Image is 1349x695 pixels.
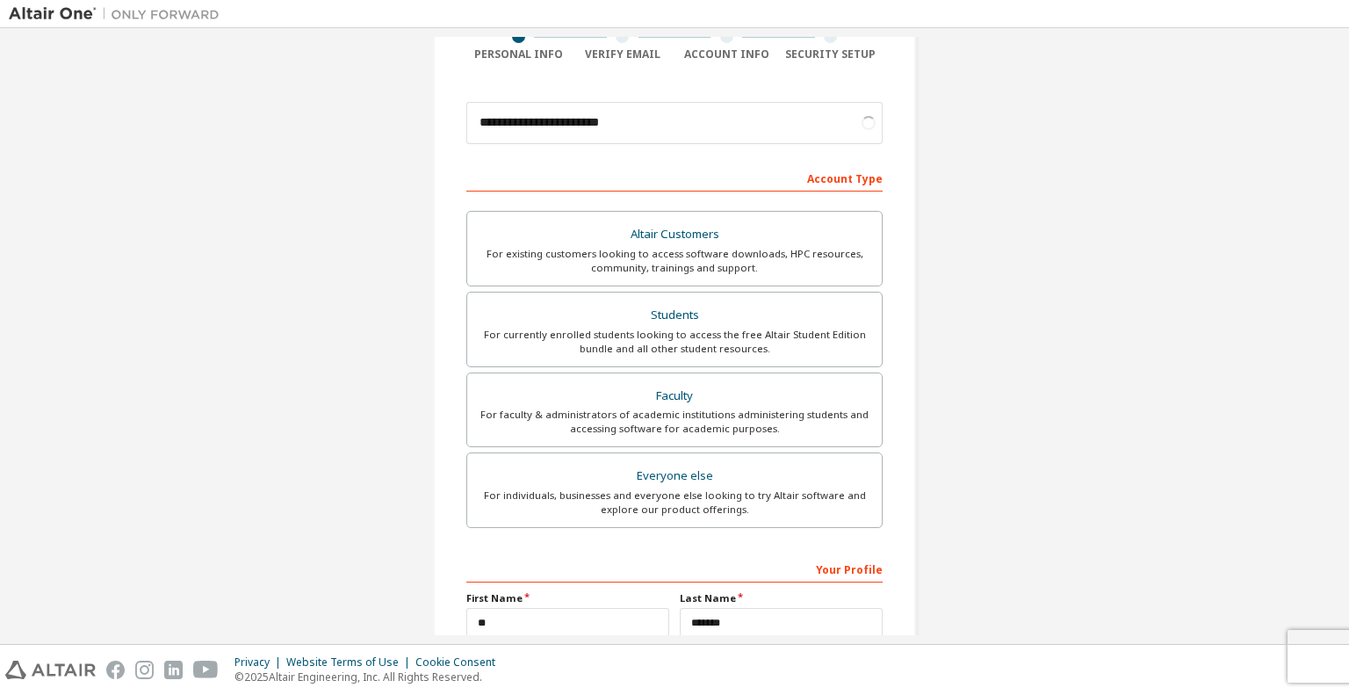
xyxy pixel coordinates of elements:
img: linkedin.svg [164,661,183,679]
img: youtube.svg [193,661,219,679]
label: Last Name [680,591,883,605]
div: Verify Email [571,47,675,62]
div: Account Type [466,163,883,192]
div: Everyone else [478,464,871,489]
div: Students [478,303,871,328]
img: altair_logo.svg [5,661,96,679]
div: For faculty & administrators of academic institutions administering students and accessing softwa... [478,408,871,436]
div: For existing customers looking to access software downloads, HPC resources, community, trainings ... [478,247,871,275]
div: Your Profile [466,554,883,583]
div: Personal Info [466,47,571,62]
img: facebook.svg [106,661,125,679]
img: Altair One [9,5,228,23]
div: Account Info [674,47,779,62]
div: Faculty [478,384,871,409]
div: Cookie Consent [415,655,506,670]
div: Security Setup [779,47,884,62]
p: © 2025 Altair Engineering, Inc. All Rights Reserved. [234,670,506,684]
div: For currently enrolled students looking to access the free Altair Student Edition bundle and all ... [478,328,871,356]
div: Website Terms of Use [286,655,415,670]
label: First Name [466,591,669,605]
div: Privacy [234,655,286,670]
div: For individuals, businesses and everyone else looking to try Altair software and explore our prod... [478,489,871,517]
img: instagram.svg [135,661,154,679]
div: Altair Customers [478,222,871,247]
